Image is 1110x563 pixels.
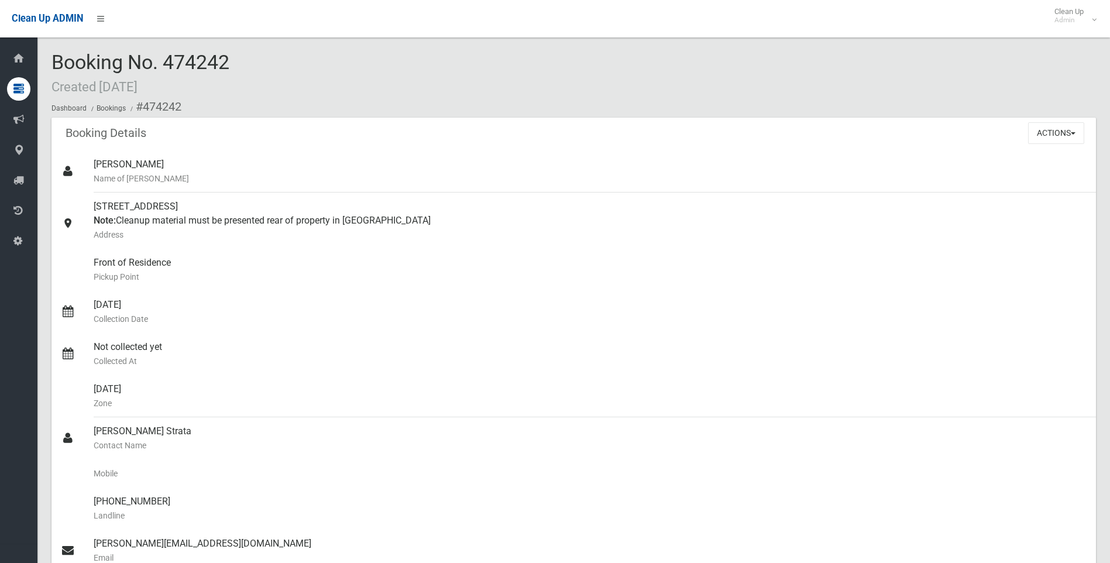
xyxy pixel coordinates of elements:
small: Landline [94,509,1087,523]
button: Actions [1028,122,1084,144]
div: Front of Residence [94,249,1087,291]
li: #474242 [128,96,181,118]
small: Collected At [94,354,1087,368]
span: Booking No. 474242 [51,50,229,96]
small: Contact Name [94,438,1087,452]
small: Address [94,228,1087,242]
a: Dashboard [51,104,87,112]
small: Created [DATE] [51,79,138,94]
small: Admin [1054,16,1084,25]
div: Not collected yet [94,333,1087,375]
div: [PERSON_NAME] Strata [94,417,1087,459]
span: Clean Up [1049,7,1095,25]
small: Collection Date [94,312,1087,326]
strong: Note: [94,215,116,226]
small: Name of [PERSON_NAME] [94,171,1087,186]
div: [STREET_ADDRESS] Cleanup material must be presented rear of property in [GEOGRAPHIC_DATA] [94,193,1087,249]
a: Bookings [97,104,126,112]
div: [PHONE_NUMBER] [94,488,1087,530]
small: Zone [94,396,1087,410]
div: [DATE] [94,291,1087,333]
small: Pickup Point [94,270,1087,284]
small: Mobile [94,466,1087,480]
div: [DATE] [94,375,1087,417]
div: [PERSON_NAME] [94,150,1087,193]
header: Booking Details [51,122,160,145]
span: Clean Up ADMIN [12,13,83,24]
